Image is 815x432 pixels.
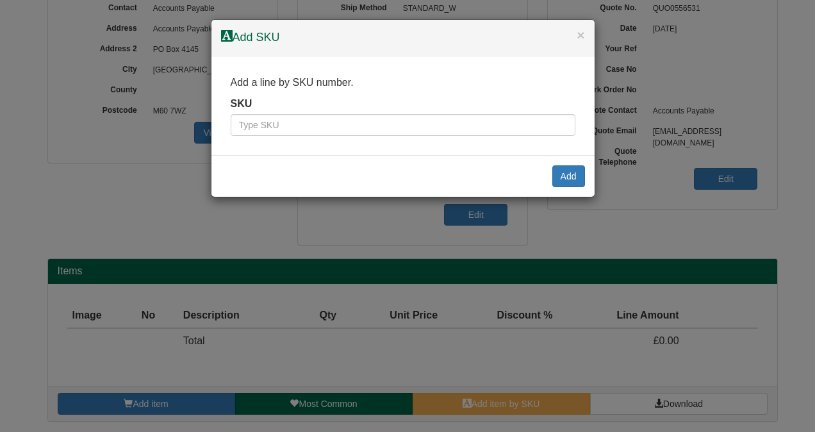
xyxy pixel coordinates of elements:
[552,165,585,187] button: Add
[221,29,585,46] h4: Add SKU
[231,97,252,112] label: SKU
[577,28,584,42] button: ×
[231,114,575,136] input: Type SKU
[231,76,575,90] p: Add a line by SKU number.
